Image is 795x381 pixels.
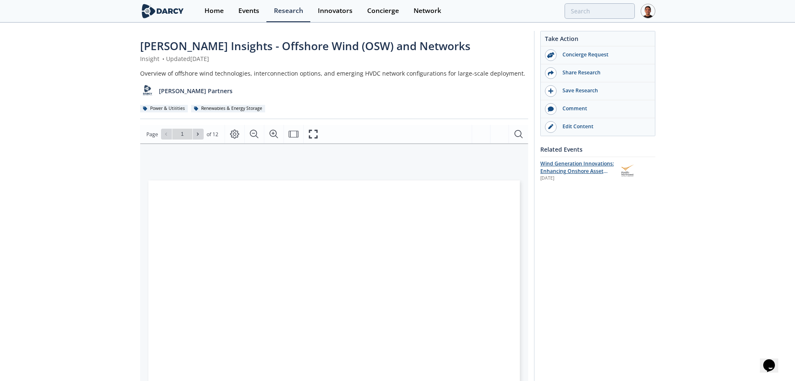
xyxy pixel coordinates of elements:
div: Network [414,8,441,14]
img: Pacific Northwest National Laboratory [620,163,635,178]
img: logo-wide.svg [140,4,186,18]
p: [PERSON_NAME] Partners [159,86,233,95]
div: [DATE] [540,175,614,182]
div: Share Research [557,69,650,76]
a: Edit Content [541,118,655,136]
div: Events [238,8,259,14]
span: • [161,55,166,63]
div: Insight Updated [DATE] [140,54,528,63]
div: Innovators [318,8,353,14]
div: Take Action [541,34,655,46]
div: Edit Content [557,123,650,130]
div: Save Research [557,87,650,94]
span: Wind Generation Innovations: Enhancing Onshore Asset Performance and Enabling Offshore Networks [540,160,614,190]
div: Overview of offshore wind technologies, interconnection options, and emerging HVDC network config... [140,69,528,78]
span: [PERSON_NAME] Insights - Offshore Wind (OSW) and Networks [140,38,470,53]
div: Power & Utilities [140,105,188,112]
div: Concierge Request [557,51,650,58]
div: Research [274,8,303,14]
div: Renewables & Energy Storage [191,105,266,112]
input: Advanced Search [565,3,635,19]
div: Concierge [367,8,399,14]
div: Home [205,8,224,14]
a: Wind Generation Innovations: Enhancing Onshore Asset Performance and Enabling Offshore Networks [... [540,160,655,182]
img: Profile [641,4,655,18]
div: Related Events [540,142,655,157]
div: Comment [557,105,650,112]
iframe: chat widget [760,348,787,373]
